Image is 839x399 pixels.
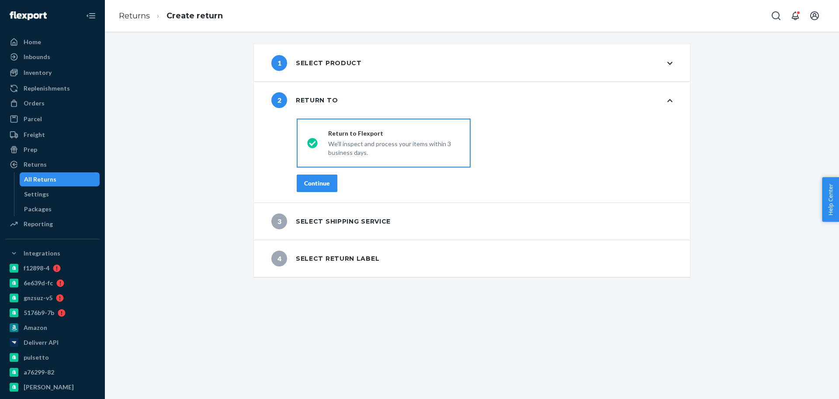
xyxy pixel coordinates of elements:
[787,7,804,24] button: Open notifications
[5,365,100,379] a: a76299-82
[24,175,56,184] div: All Returns
[271,55,362,71] div: Select product
[10,11,47,20] img: Flexport logo
[24,115,42,123] div: Parcel
[24,205,52,213] div: Packages
[5,143,100,157] a: Prep
[24,130,45,139] div: Freight
[5,336,100,350] a: Deliverr API
[5,35,100,49] a: Home
[5,112,100,126] a: Parcel
[5,96,100,110] a: Orders
[20,187,100,201] a: Settings
[271,213,287,229] span: 3
[5,246,100,260] button: Integrations
[5,66,100,80] a: Inventory
[24,383,74,392] div: [PERSON_NAME]
[24,279,53,287] div: 6e639d-fc
[119,11,150,21] a: Returns
[5,217,100,231] a: Reporting
[271,55,287,71] span: 1
[24,338,59,347] div: Deliverr API
[24,308,54,317] div: 5176b9-7b
[24,160,47,169] div: Returns
[806,7,823,24] button: Open account menu
[24,99,45,108] div: Orders
[24,368,54,377] div: a76299-82
[822,177,839,222] button: Help Center
[5,50,100,64] a: Inbounds
[5,350,100,364] a: pulsetto
[112,3,230,29] ol: breadcrumbs
[328,129,460,138] div: Return to Flexport
[5,380,100,394] a: [PERSON_NAME]
[5,291,100,305] a: gnzsuz-v5
[5,261,100,275] a: f12898-4
[271,92,338,108] div: Return to
[24,264,49,273] div: f12898-4
[24,68,52,77] div: Inventory
[20,202,100,216] a: Packages
[5,321,100,335] a: Amazon
[5,157,100,171] a: Returns
[24,190,49,199] div: Settings
[5,276,100,290] a: 6e639d-fc
[166,11,223,21] a: Create return
[24,249,60,258] div: Integrations
[24,220,53,228] div: Reporting
[5,128,100,142] a: Freight
[24,323,47,332] div: Amazon
[297,175,337,192] button: Continue
[304,179,330,188] div: Continue
[24,353,49,362] div: pulsetto
[5,306,100,320] a: 5176b9-7b
[271,251,379,266] div: Select return label
[5,81,100,95] a: Replenishments
[82,7,100,24] button: Close Navigation
[271,251,287,266] span: 4
[24,52,50,61] div: Inbounds
[328,138,460,157] div: We'll inspect and process your items within 3 business days.
[24,145,37,154] div: Prep
[24,294,52,302] div: gnzsuz-v5
[24,38,41,46] div: Home
[271,213,391,229] div: Select shipping service
[20,172,100,186] a: All Returns
[24,84,70,93] div: Replenishments
[767,7,785,24] button: Open Search Box
[271,92,287,108] span: 2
